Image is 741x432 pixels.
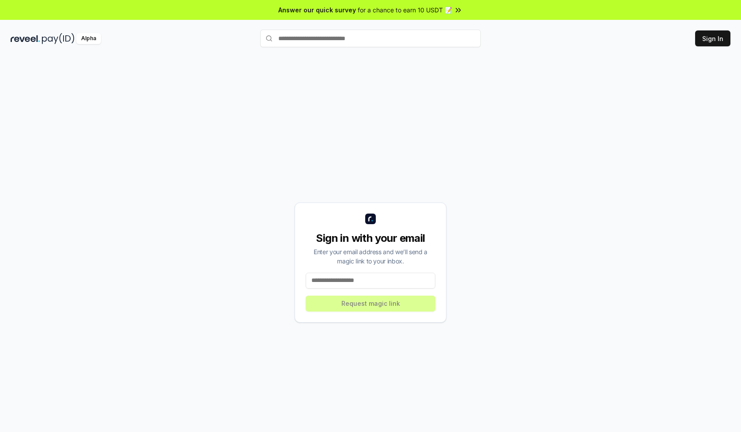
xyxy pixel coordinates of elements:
[11,33,40,44] img: reveel_dark
[306,247,435,266] div: Enter your email address and we’ll send a magic link to your inbox.
[365,214,376,224] img: logo_small
[278,5,356,15] span: Answer our quick survey
[358,5,452,15] span: for a chance to earn 10 USDT 📝
[42,33,75,44] img: pay_id
[695,30,730,46] button: Sign In
[76,33,101,44] div: Alpha
[306,231,435,245] div: Sign in with your email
